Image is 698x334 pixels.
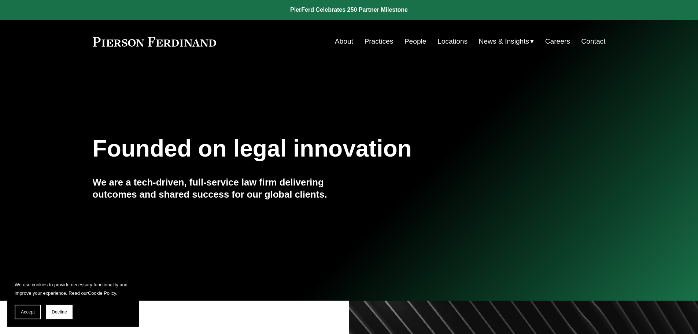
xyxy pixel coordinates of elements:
[335,34,353,48] a: About
[93,135,520,162] h1: Founded on legal innovation
[581,34,605,48] a: Contact
[15,280,132,297] p: We use cookies to provide necessary functionality and improve your experience. Read our .
[7,273,139,327] section: Cookie banner
[88,290,116,296] a: Cookie Policy
[405,34,426,48] a: People
[15,305,41,319] button: Accept
[479,34,534,48] a: folder dropdown
[52,309,67,315] span: Decline
[21,309,35,315] span: Accept
[93,176,349,200] h4: We are a tech-driven, full-service law firm delivering outcomes and shared success for our global...
[437,34,468,48] a: Locations
[545,34,570,48] a: Careers
[479,35,529,48] span: News & Insights
[364,34,393,48] a: Practices
[46,305,73,319] button: Decline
